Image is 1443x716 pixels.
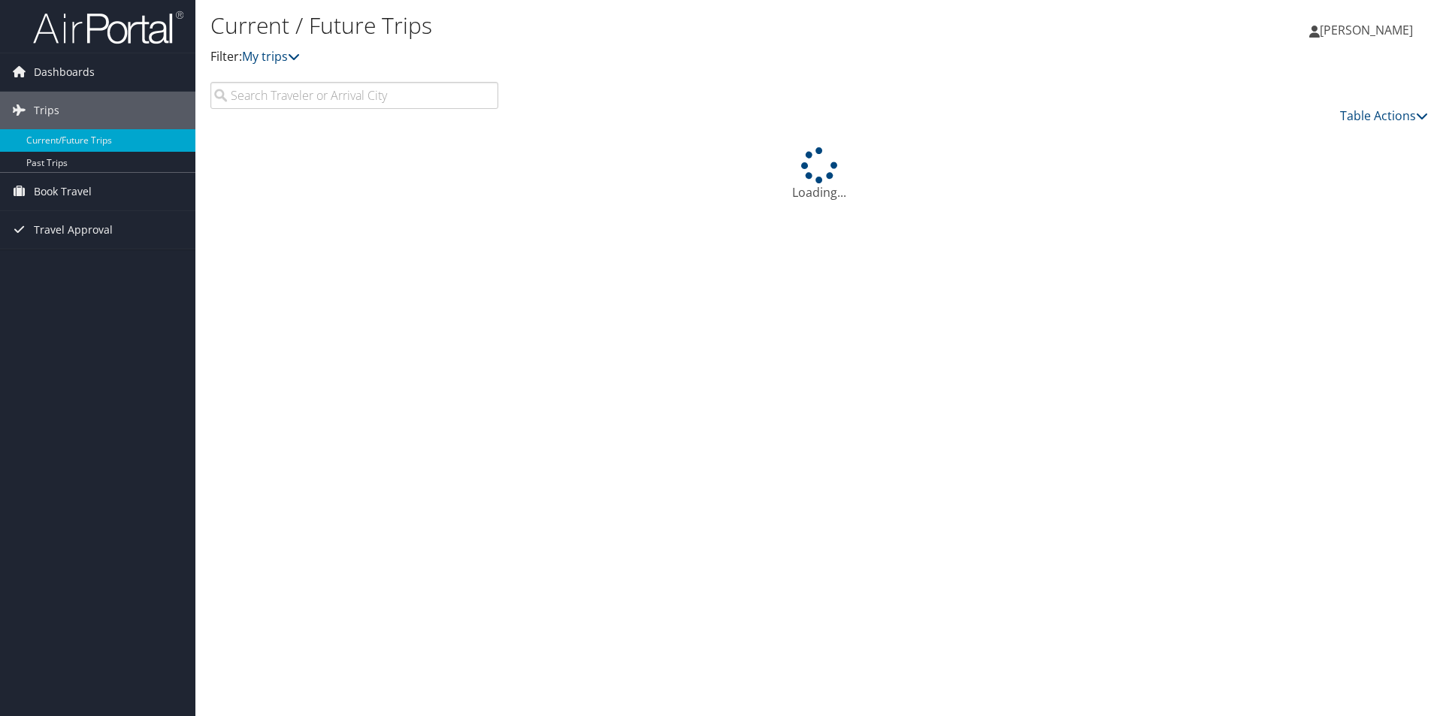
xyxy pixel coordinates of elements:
[210,82,498,109] input: Search Traveler or Arrival City
[33,10,183,45] img: airportal-logo.png
[34,211,113,249] span: Travel Approval
[34,92,59,129] span: Trips
[242,48,300,65] a: My trips
[1340,107,1428,124] a: Table Actions
[34,173,92,210] span: Book Travel
[210,10,1022,41] h1: Current / Future Trips
[210,147,1428,201] div: Loading...
[210,47,1022,67] p: Filter:
[1309,8,1428,53] a: [PERSON_NAME]
[34,53,95,91] span: Dashboards
[1320,22,1413,38] span: [PERSON_NAME]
